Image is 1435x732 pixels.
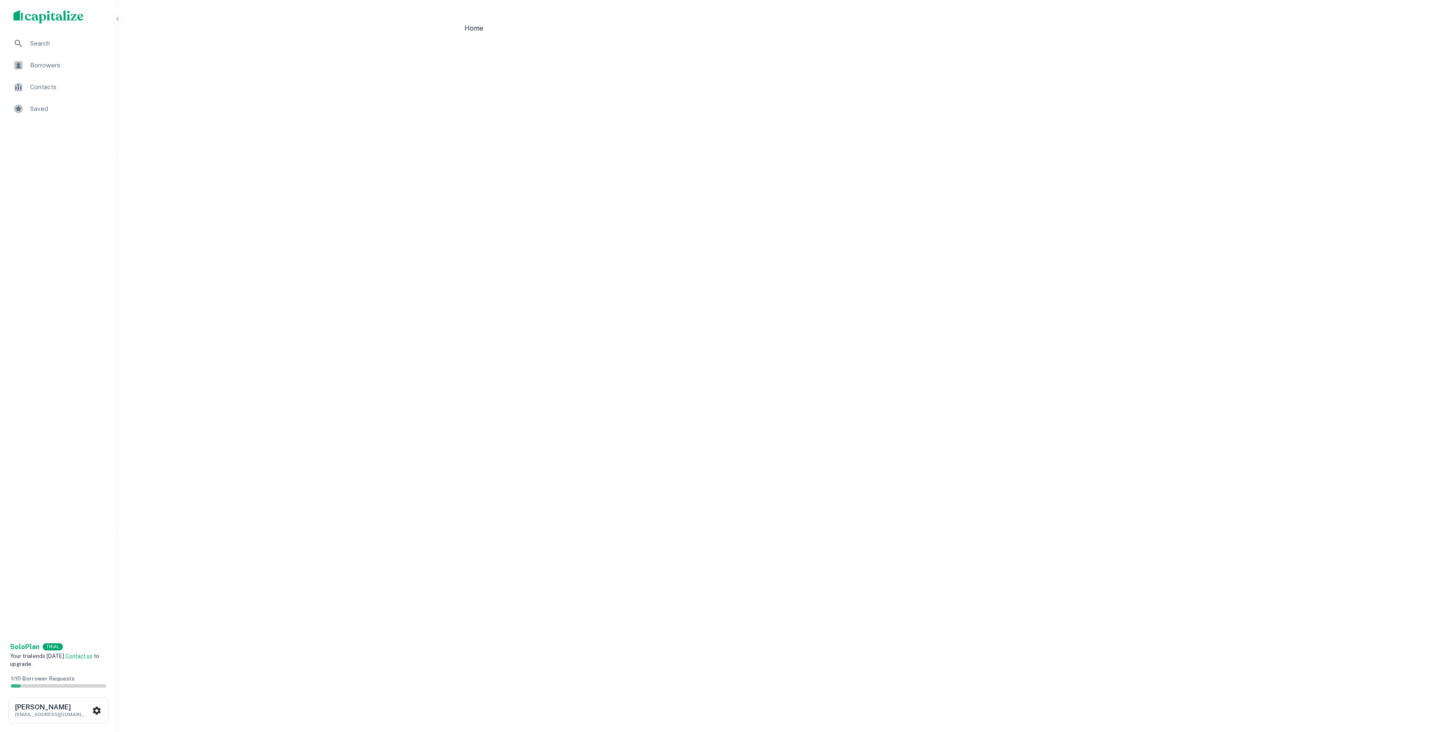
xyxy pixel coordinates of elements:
iframe: Chat Widget [1393,665,1435,705]
a: Borrowers [7,55,110,75]
h6: [PERSON_NAME] [15,704,90,711]
a: Contact us [65,653,93,659]
img: capitalize-logo.png [13,10,84,23]
a: Search [7,33,110,54]
strong: Solo Plan [10,643,39,651]
a: Contacts [7,77,110,97]
span: Search [30,39,105,49]
div: Home [465,23,1088,33]
span: Borrowers [30,60,105,70]
span: 1 / 10 Borrower Requests [11,675,75,682]
span: Saved [30,104,105,114]
a: Saved [7,99,110,119]
span: Your trial ends [DATE]. to upgrade. [10,653,99,668]
a: SoloPlan [10,642,39,652]
span: Contacts [30,82,105,92]
button: [PERSON_NAME][EMAIL_ADDRESS][DOMAIN_NAME] [8,698,108,724]
p: [EMAIL_ADDRESS][DOMAIN_NAME] [15,711,90,718]
div: TRIAL [43,643,63,650]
